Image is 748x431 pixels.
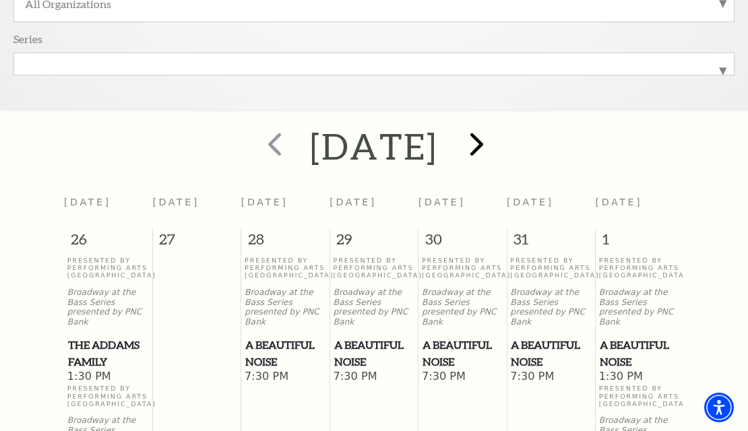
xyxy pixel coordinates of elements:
[245,288,326,327] p: Broadway at the Bass Series presented by PNC Bank
[422,257,503,279] p: Presented By Performing Arts [GEOGRAPHIC_DATA]
[599,337,681,370] a: A Beautiful Noise
[451,123,500,170] button: next
[334,288,415,327] p: Broadway at the Bass Series presented by PNC Bank
[423,337,503,370] span: A Beautiful Noise
[330,197,377,207] span: [DATE]
[422,337,503,370] a: A Beautiful Noise
[334,257,415,279] p: Presented By Performing Arts [GEOGRAPHIC_DATA]
[248,123,297,170] button: prev
[153,229,241,256] span: 27
[418,229,506,256] span: 30
[245,257,326,279] p: Presented By Performing Arts [GEOGRAPHIC_DATA]
[13,32,42,46] p: Series
[67,337,149,370] a: The Addams Family
[330,229,418,256] span: 29
[245,370,326,385] span: 7:30 PM
[422,370,503,385] span: 7:30 PM
[334,337,414,370] span: A Beautiful Noise
[422,288,503,327] p: Broadway at the Bass Series presented by PNC Bank
[67,288,149,327] p: Broadway at the Bass Series presented by PNC Bank
[510,337,592,370] a: A Beautiful Noise
[510,257,592,279] p: Presented By Performing Arts [GEOGRAPHIC_DATA]
[507,229,595,256] span: 31
[67,370,149,385] span: 1:30 PM
[241,197,288,207] span: [DATE]
[310,125,437,168] h2: [DATE]
[596,229,684,256] span: 1
[67,257,149,279] p: Presented By Performing Arts [GEOGRAPHIC_DATA]
[510,288,592,327] p: Broadway at the Bass Series presented by PNC Bank
[152,197,199,207] span: [DATE]
[245,337,325,370] span: A Beautiful Noise
[334,337,415,370] a: A Beautiful Noise
[599,257,681,279] p: Presented By Performing Arts [GEOGRAPHIC_DATA]
[596,197,643,207] span: [DATE]
[599,288,681,327] p: Broadway at the Bass Series presented by PNC Bank
[334,370,415,385] span: 7:30 PM
[599,370,681,385] span: 1:30 PM
[68,337,148,370] span: The Addams Family
[511,337,591,370] span: A Beautiful Noise
[507,197,554,207] span: [DATE]
[418,197,466,207] span: [DATE]
[704,393,734,422] div: Accessibility Menu
[510,370,592,385] span: 7:30 PM
[67,385,149,407] p: Presented By Performing Arts [GEOGRAPHIC_DATA]
[241,229,329,256] span: 28
[64,197,111,207] span: [DATE]
[245,337,326,370] a: A Beautiful Noise
[599,385,681,407] p: Presented By Performing Arts [GEOGRAPHIC_DATA]
[64,229,152,256] span: 26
